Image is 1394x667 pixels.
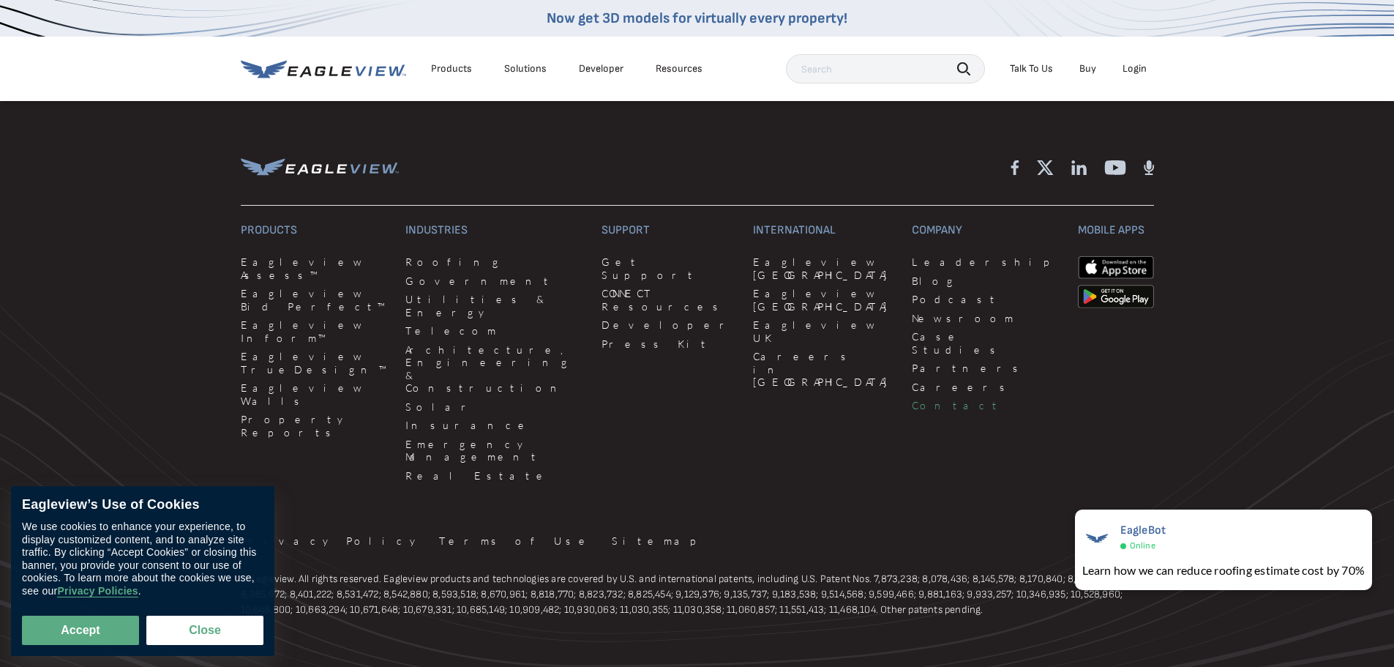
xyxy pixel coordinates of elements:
[1082,523,1112,553] img: EagleBot
[405,275,584,288] a: Government
[405,400,584,414] a: Solar
[912,223,1060,238] h3: Company
[1010,62,1053,75] div: Talk To Us
[431,62,472,75] div: Products
[241,287,389,313] a: Eagleview Bid Perfect™
[912,399,1060,412] a: Contact
[1123,62,1147,75] div: Login
[405,469,584,482] a: Real Estate
[22,616,139,645] button: Accept
[1078,285,1154,308] img: google-play-store_b9643a.png
[656,62,702,75] div: Resources
[241,413,389,439] a: Property Reports
[241,571,1154,617] p: © Eagleview. All rights reserved. Eagleview products and technologies are covered by U.S. and int...
[241,223,389,238] h3: Products
[405,293,584,318] a: Utilities & Energy
[22,497,263,513] div: Eagleview’s Use of Cookies
[753,350,894,389] a: Careers in [GEOGRAPHIC_DATA]
[241,256,389,281] a: Eagleview Assess™
[405,324,584,338] a: Telecom
[241,381,389,407] a: Eagleview Walls
[405,438,584,463] a: Emergency Management
[602,318,735,332] a: Developer
[22,521,263,597] div: We use cookies to enhance your experience, to display customized content, and to analyze site tra...
[1130,540,1155,551] span: Online
[912,312,1060,325] a: Newsroom
[912,362,1060,375] a: Partners
[57,585,138,597] a: Privacy Policies
[602,223,735,238] h3: Support
[1079,62,1096,75] a: Buy
[602,256,735,281] a: Get Support
[912,275,1060,288] a: Blog
[753,223,894,238] h3: International
[912,293,1060,306] a: Podcast
[1078,256,1154,279] img: apple-app-store.png
[786,54,985,83] input: Search
[241,318,389,344] a: Eagleview Inform™
[753,287,894,313] a: Eagleview [GEOGRAPHIC_DATA]
[241,534,421,548] a: Privacy Policy
[1120,523,1166,537] span: EagleBot
[912,381,1060,394] a: Careers
[547,10,847,27] a: Now get 3D models for virtually every property!
[753,318,894,344] a: Eagleview UK
[241,350,389,376] a: Eagleview TrueDesign™
[753,256,894,281] a: Eagleview [GEOGRAPHIC_DATA]
[405,343,584,395] a: Architecture, Engineering & Construction
[612,534,707,548] a: Sitemap
[405,256,584,269] a: Roofing
[1082,562,1365,579] div: Learn how we can reduce roofing estimate cost by 70%
[439,534,594,548] a: Terms of Use
[579,62,623,75] a: Developer
[504,62,547,75] div: Solutions
[405,223,584,238] h3: Industries
[912,256,1060,269] a: Leadership
[146,616,263,645] button: Close
[405,419,584,432] a: Insurance
[602,338,735,351] a: Press Kit
[912,330,1060,356] a: Case Studies
[1078,223,1154,238] h3: Mobile Apps
[602,287,735,313] a: CONNECT Resources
